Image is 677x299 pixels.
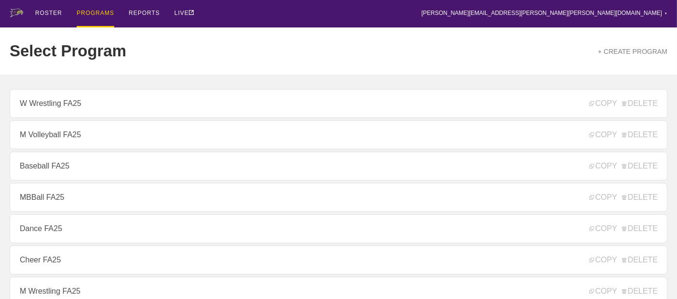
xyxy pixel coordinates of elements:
span: COPY [589,162,617,170]
span: COPY [589,130,617,139]
span: DELETE [622,99,658,108]
a: M Volleyball FA25 [10,120,667,149]
span: DELETE [622,130,658,139]
a: Cheer FA25 [10,246,667,274]
iframe: Chat Widget [504,188,677,299]
a: Baseball FA25 [10,152,667,181]
a: Dance FA25 [10,214,667,243]
span: COPY [589,99,617,108]
a: MBBall FA25 [10,183,667,212]
a: W Wrestling FA25 [10,89,667,118]
div: ▼ [664,11,667,16]
a: + CREATE PROGRAM [598,48,667,55]
span: DELETE [622,162,658,170]
img: logo [10,9,23,17]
